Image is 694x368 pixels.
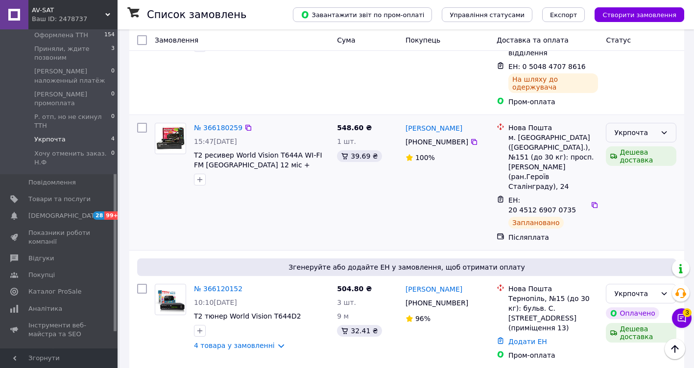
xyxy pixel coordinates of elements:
span: 0 [111,67,115,85]
a: № 366120152 [194,285,242,293]
span: Оформлена ТТН [34,31,88,40]
span: Відгуки [28,254,54,263]
span: 504.80 ₴ [337,285,372,293]
div: Оплачено [606,307,659,319]
div: Післяплата [508,232,598,242]
a: 4 товара у замовленні [194,342,275,349]
span: Повідомлення [28,178,76,187]
span: 3 [683,308,692,317]
span: AV-SAT [32,6,105,15]
span: 3 шт. [337,299,356,306]
img: Фото товару [155,284,186,315]
span: 96% [415,315,431,322]
img: Фото товару [155,126,186,151]
span: Згенеруйте або додайте ЕН у замовлення, щоб отримати оплату [141,262,672,272]
span: Управління статусами [450,11,525,19]
button: Наверх [665,339,685,359]
a: Додати ЕН [508,338,547,345]
div: Пром-оплата [508,350,598,360]
span: Каталог ProSale [28,287,81,296]
span: [PERSON_NAME] наложенный платёж [34,67,111,85]
button: Завантажити звіт по пром-оплаті [293,7,432,22]
a: Створити замовлення [585,10,684,18]
span: 1 шт. [337,138,356,145]
span: [PHONE_NUMBER] [406,299,468,307]
span: 154 [104,31,115,40]
span: 28 [93,211,104,220]
a: [PERSON_NAME] [406,284,462,294]
span: [DEMOGRAPHIC_DATA] [28,211,101,220]
span: Хочу отменить заказ. Н.Ф [34,149,111,167]
div: Дешева доставка [606,323,676,343]
span: 15:47[DATE] [194,138,237,145]
span: 3 [111,45,115,62]
span: 100% [415,154,435,161]
div: На шляху до одержувача [508,73,598,93]
h1: Список замовлень [147,9,246,21]
span: ЕН: 20 4512 6907 0735 [508,196,576,214]
div: 32.41 ₴ [337,325,382,337]
span: Замовлення [155,36,198,44]
span: 9 м [337,312,349,320]
span: Укрпочта [34,135,66,144]
span: Статус [606,36,631,44]
span: 0 [111,113,115,130]
span: Показники роботи компанії [28,229,91,246]
a: № 366180259 [194,124,242,132]
span: 4 [111,135,115,144]
div: Пром-оплата [508,97,598,107]
span: Р. отп, но не скинул ТТН [34,113,111,130]
a: [PERSON_NAME] [406,123,462,133]
span: [PHONE_NUMBER] [406,138,468,146]
div: Укрпочта [614,127,656,138]
span: Товари та послуги [28,195,91,204]
span: Покупці [28,271,55,279]
span: Створити замовлення [602,11,676,19]
div: м. [GEOGRAPHIC_DATA] ([GEOGRAPHIC_DATA].), №151 (до 30 кг): просп. [PERSON_NAME] (ран.Героїв Стал... [508,133,598,191]
span: 10:10[DATE] [194,299,237,306]
span: Cума [337,36,355,44]
span: Експорт [550,11,577,19]
a: Фото товару [155,123,186,154]
button: Управління статусами [442,7,532,22]
span: ЕН: 0 5048 4707 8616 [508,63,586,70]
div: Тернопіль, №15 (до 30 кг): бульв. С. [STREET_ADDRESS] (приміщення 13) [508,294,598,333]
span: Завантажити звіт по пром-оплаті [301,10,424,19]
span: Інструменти веб-майстра та SEO [28,321,91,339]
span: Покупець [406,36,440,44]
span: 0 [111,90,115,108]
div: Ваш ID: 2478737 [32,15,118,23]
span: 99+ [104,211,120,220]
span: [PERSON_NAME] промоплата [34,90,111,108]
div: Заплановано [508,217,564,229]
span: Доставка та оплата [497,36,569,44]
a: Т2 ресивер World Vision T644A WI-FI FM [GEOGRAPHIC_DATA] 12 міс + прошивка [194,151,322,179]
button: Експорт [542,7,585,22]
span: Управління сайтом [28,346,91,364]
span: Приняли, ждите позвоним [34,45,111,62]
div: Нова Пошта [508,123,598,133]
div: Дешева доставка [606,146,676,166]
span: Аналітика [28,304,62,313]
span: 0 [111,149,115,167]
button: Чат з покупцем3 [672,308,692,328]
div: Нова Пошта [508,284,598,294]
button: Створити замовлення [595,7,684,22]
div: Укрпочта [614,288,656,299]
span: 548.60 ₴ [337,124,372,132]
a: Т2 тюнер World Vision T644D2 [194,312,301,320]
div: 39.69 ₴ [337,150,382,162]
